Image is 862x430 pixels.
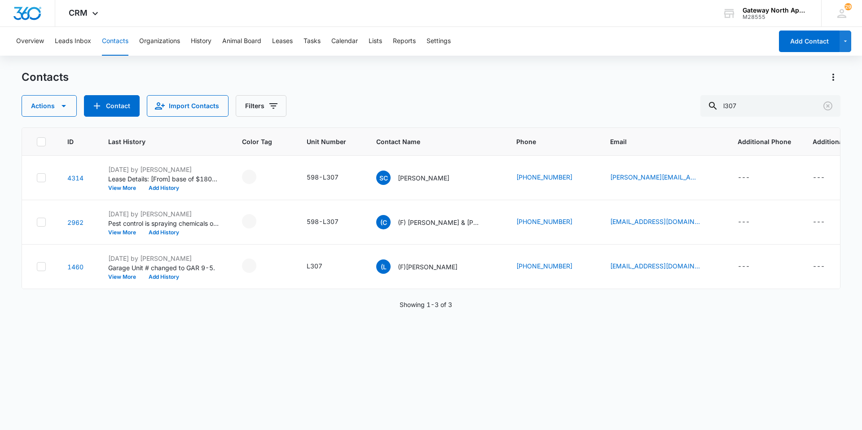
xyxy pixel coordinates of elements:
[307,217,339,226] div: 598-L307
[738,172,750,183] div: ---
[516,172,572,182] a: [PHONE_NUMBER]
[108,137,207,146] span: Last History
[738,261,766,272] div: Additional Phone - - Select to Edit Field
[738,217,750,228] div: ---
[610,172,700,182] a: [PERSON_NAME][EMAIL_ADDRESS][PERSON_NAME][DOMAIN_NAME]
[516,217,589,228] div: Phone - (785) 640-7962 - Select to Edit Field
[779,31,840,52] button: Add Contact
[376,137,482,146] span: Contact Name
[16,27,44,56] button: Overview
[67,174,84,182] a: Navigate to contact details page for Steven Caplan
[108,219,220,228] p: Pest control is spraying chemicals outside of building L, spoke to tenant to let her know that sh...
[376,259,474,274] div: Contact Name - (F)Michelle LaVoie - Select to Edit Field
[813,217,825,228] div: ---
[610,217,716,228] div: Email - cgifford86@gmail.com - Select to Edit Field
[67,137,74,146] span: ID
[376,215,391,229] span: (C
[22,95,77,117] button: Actions
[84,95,140,117] button: Add Contact
[102,27,128,56] button: Contacts
[236,95,286,117] button: Filters
[67,263,84,271] a: Navigate to contact details page for (F)Michelle LaVoie
[139,27,180,56] button: Organizations
[516,261,589,272] div: Phone - (303) 521-2923 - Select to Edit Field
[307,217,355,228] div: Unit Number - 598-L307 - Select to Edit Field
[142,230,185,235] button: Add History
[22,70,69,84] h1: Contacts
[398,173,449,183] p: [PERSON_NAME]
[826,70,840,84] button: Actions
[307,172,355,183] div: Unit Number - 598-L307 - Select to Edit Field
[427,27,451,56] button: Settings
[516,137,576,146] span: Phone
[191,27,211,56] button: History
[738,172,766,183] div: Additional Phone - - Select to Edit Field
[610,217,700,226] a: [EMAIL_ADDRESS][DOMAIN_NAME]
[142,185,185,191] button: Add History
[610,137,703,146] span: Email
[610,261,716,272] div: Email - michmaynard@gmail.com - Select to Edit Field
[743,7,808,14] div: account name
[55,27,91,56] button: Leads Inbox
[738,137,791,146] span: Additional Phone
[610,172,716,183] div: Email - steve.caplan@gmail.com - Select to Edit Field
[242,137,272,146] span: Color Tag
[813,217,841,228] div: Additional Email - - Select to Edit Field
[813,261,825,272] div: ---
[844,3,852,10] span: 29
[331,27,358,56] button: Calendar
[369,27,382,56] button: Lists
[813,172,841,183] div: Additional Email - - Select to Edit Field
[516,261,572,271] a: [PHONE_NUMBER]
[700,95,840,117] input: Search Contacts
[108,185,142,191] button: View More
[242,214,273,228] div: - - Select to Edit Field
[376,171,466,185] div: Contact Name - Steven Caplan - Select to Edit Field
[307,137,355,146] span: Unit Number
[376,259,391,274] span: (L
[743,14,808,20] div: account id
[108,254,220,263] p: [DATE] by [PERSON_NAME]
[813,172,825,183] div: ---
[376,171,391,185] span: SC
[108,274,142,280] button: View More
[376,215,495,229] div: Contact Name - (F) Cassie & Tanner Gifford - Select to Edit Field
[142,274,185,280] button: Add History
[400,300,452,309] p: Showing 1-3 of 3
[222,27,261,56] button: Animal Board
[272,27,293,56] button: Leases
[242,170,273,184] div: - - Select to Edit Field
[108,174,220,184] p: Lease Details: [From] base of $1800.00 [To] base of $1825.00 Calendar: Yes Lease Title: [From] 59...
[398,262,457,272] p: (F)[PERSON_NAME]
[108,230,142,235] button: View More
[738,217,766,228] div: Additional Phone - - Select to Edit Field
[393,27,416,56] button: Reports
[307,261,339,272] div: Unit Number - L307 - Select to Edit Field
[516,172,589,183] div: Phone - (303) 521-7021 - Select to Edit Field
[844,3,852,10] div: notifications count
[307,172,339,182] div: 598-L307
[147,95,229,117] button: Import Contacts
[108,165,220,174] p: [DATE] by [PERSON_NAME]
[69,8,88,18] span: CRM
[738,261,750,272] div: ---
[108,263,220,272] p: Garage Unit # changed to GAR 9-5.
[67,219,84,226] a: Navigate to contact details page for (F) Cassie & Tanner Gifford
[303,27,321,56] button: Tasks
[307,261,322,271] div: L307
[398,218,479,227] p: (F) [PERSON_NAME] & [PERSON_NAME]
[516,217,572,226] a: [PHONE_NUMBER]
[242,259,273,273] div: - - Select to Edit Field
[813,261,841,272] div: Additional Email - - Select to Edit Field
[108,209,220,219] p: [DATE] by [PERSON_NAME]
[821,99,835,113] button: Clear
[610,261,700,271] a: [EMAIL_ADDRESS][DOMAIN_NAME]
